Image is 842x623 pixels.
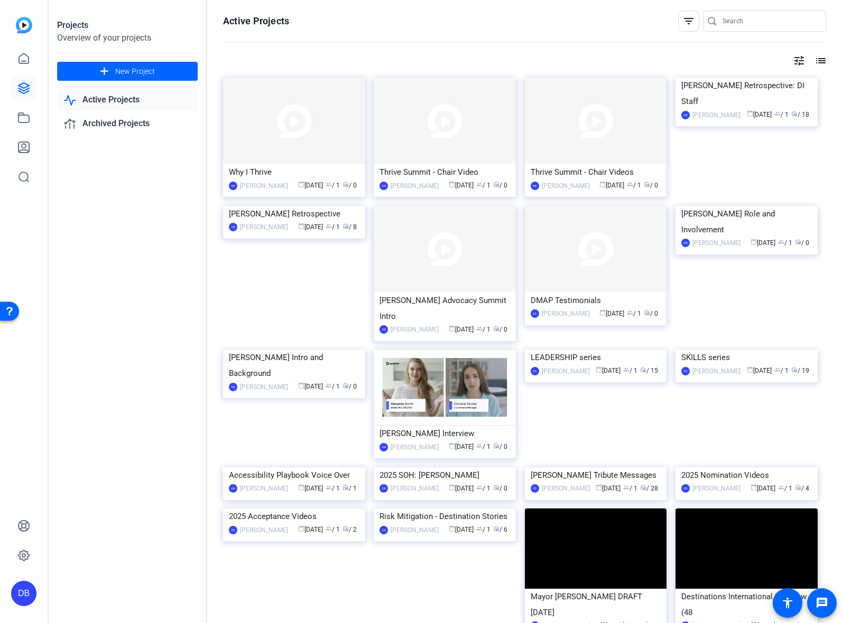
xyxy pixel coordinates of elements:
span: radio [795,239,801,245]
span: group [326,525,332,532]
div: Accessibility Playbook Voice Over [229,467,359,483]
div: [PERSON_NAME] Interview [380,426,510,441]
span: [DATE] [751,239,775,247]
div: DB [681,484,690,493]
input: Search [723,15,818,27]
span: group [778,484,784,490]
span: / 1 [326,383,340,390]
span: / 0 [493,182,507,189]
div: DB [380,484,388,493]
div: ES [531,367,539,375]
span: group [326,181,332,187]
div: LEADERSHIP series [531,350,661,365]
span: calendar_today [449,484,455,490]
span: radio [343,484,349,490]
span: group [476,484,483,490]
div: Overview of your projects [57,32,198,44]
span: / 1 [326,182,340,189]
span: calendar_today [751,484,757,490]
div: [PERSON_NAME] [692,483,741,494]
span: calendar_today [449,325,455,332]
h1: Active Projects [223,15,289,27]
span: calendar_today [596,366,602,373]
span: / 0 [644,182,658,189]
mat-icon: filter_list [682,15,695,27]
div: [PERSON_NAME] Intro and Background [229,350,359,381]
div: [PERSON_NAME] [240,222,288,232]
span: radio [791,110,798,117]
div: [PERSON_NAME] Retrospective: DI Staff [681,78,812,109]
span: / 0 [343,383,357,390]
div: [PERSON_NAME] [542,308,590,319]
mat-icon: accessibility [781,597,794,609]
div: Thrive Summit - Chair Videos [531,164,661,180]
span: / 1 [326,485,340,492]
span: [DATE] [751,485,775,492]
span: / 0 [795,239,809,247]
span: [DATE] [596,367,621,374]
span: radio [493,181,499,187]
span: / 1 [476,485,491,492]
span: / 1 [476,443,491,450]
span: / 1 [326,223,340,231]
div: [PERSON_NAME] [240,483,288,494]
span: group [623,366,630,373]
div: AW [229,484,237,493]
div: [PERSON_NAME] [391,181,439,191]
div: [PERSON_NAME] Role and Involvement [681,206,812,238]
div: Destinations International Interview (48 [681,589,812,620]
div: [PERSON_NAME] [692,110,741,120]
span: / 15 [640,367,658,374]
div: DB [380,325,388,334]
div: DB [229,526,237,534]
div: [PERSON_NAME] [391,442,439,452]
span: / 1 [476,182,491,189]
span: / 1 [623,367,637,374]
div: DB [229,223,237,231]
span: / 1 [476,326,491,333]
span: group [326,223,332,229]
span: [DATE] [298,526,323,533]
span: New Project [115,66,155,77]
div: DB [681,111,690,119]
div: [PERSON_NAME] Tribute Messages [531,467,661,483]
div: Thrive Summit - Chair Video [380,164,510,180]
span: / 1 [778,239,792,247]
span: / 2 [343,526,357,533]
div: DMAP Testimonials [531,292,661,308]
span: / 0 [493,443,507,450]
span: / 1 [774,111,789,118]
div: AW [681,239,690,247]
div: [PERSON_NAME] [542,181,590,191]
a: Archived Projects [57,113,198,135]
div: AW [380,443,388,451]
span: / 19 [791,367,809,374]
span: [DATE] [747,111,772,118]
span: / 1 [623,485,637,492]
span: / 0 [644,310,658,317]
span: group [774,110,781,117]
span: [DATE] [449,326,474,333]
div: [PERSON_NAME] [542,483,590,494]
div: [PERSON_NAME] [391,324,439,335]
span: / 1 [778,485,792,492]
span: / 6 [493,526,507,533]
span: calendar_today [298,484,304,490]
span: [DATE] [298,223,323,231]
div: [PERSON_NAME] [391,525,439,535]
span: radio [493,484,499,490]
span: / 0 [493,326,507,333]
button: New Project [57,62,198,81]
span: / 8 [343,223,357,231]
span: [DATE] [298,485,323,492]
div: [PERSON_NAME] Advocacy Summit Intro [380,292,510,324]
div: [PERSON_NAME] Retrospective [229,206,359,222]
span: [DATE] [449,443,474,450]
span: calendar_today [596,484,602,490]
div: SKILLS series [681,350,812,365]
div: [PERSON_NAME] [542,366,590,376]
span: radio [795,484,801,490]
mat-icon: message [816,597,828,609]
div: [PERSON_NAME] [692,366,741,376]
div: [PERSON_NAME] [692,238,741,248]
